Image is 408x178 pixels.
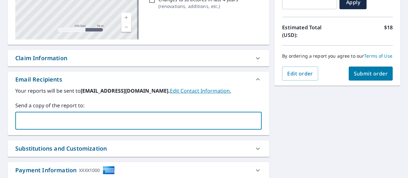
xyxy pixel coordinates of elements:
[354,70,388,77] span: Submit order
[158,3,238,10] p: ( renovations, additions, etc. )
[81,87,170,94] b: [EMAIL_ADDRESS][DOMAIN_NAME].
[8,72,269,87] div: Email Recipients
[103,166,115,174] img: cardImage
[8,50,269,66] div: Claim Information
[15,75,62,84] div: Email Recipients
[384,24,393,39] p: $18
[8,140,269,157] div: Substitutions and Customization
[79,166,100,174] div: XXXX1000
[15,166,115,174] div: Payment Information
[15,87,262,95] label: Your reports will be sent to
[282,24,337,39] p: Estimated Total (USD):
[282,53,393,59] p: By ordering a report you agree to our
[15,144,107,153] div: Substitutions and Customization
[364,53,392,59] a: Terms of Use
[282,67,318,81] button: Edit order
[121,13,131,22] a: Current Level 17, Zoom In
[121,22,131,32] a: Current Level 17, Zoom Out
[349,67,393,81] button: Submit order
[15,54,67,62] div: Claim Information
[15,102,262,109] label: Send a copy of the report to:
[170,87,231,94] a: EditContactInfo
[287,70,313,77] span: Edit order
